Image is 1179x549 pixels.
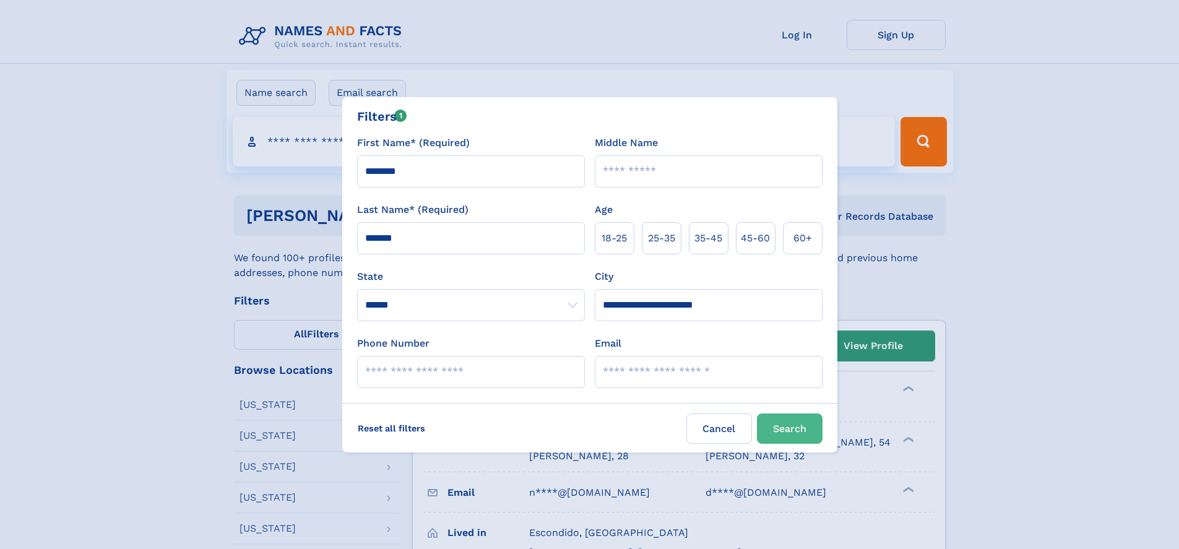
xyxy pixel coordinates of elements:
[357,136,470,150] label: First Name* (Required)
[595,336,621,351] label: Email
[694,231,722,246] span: 35‑45
[357,202,469,217] label: Last Name* (Required)
[686,413,752,444] label: Cancel
[595,269,613,284] label: City
[741,231,770,246] span: 45‑60
[357,269,585,284] label: State
[595,136,658,150] label: Middle Name
[793,231,812,246] span: 60+
[757,413,823,444] button: Search
[648,231,675,246] span: 25‑35
[357,336,430,351] label: Phone Number
[350,413,433,443] label: Reset all filters
[357,107,407,126] div: Filters
[602,231,627,246] span: 18‑25
[595,202,613,217] label: Age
